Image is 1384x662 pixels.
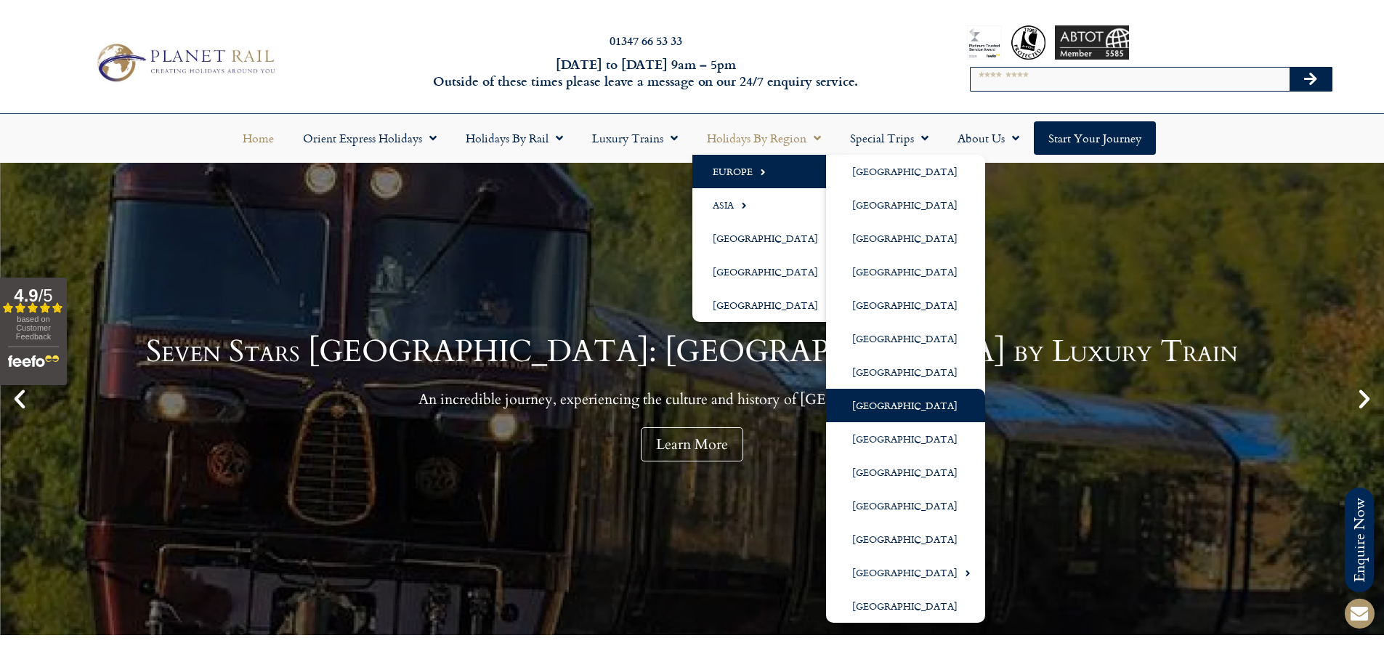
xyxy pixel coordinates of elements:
a: Orient Express Holidays [288,121,451,155]
h1: Seven Stars [GEOGRAPHIC_DATA]: [GEOGRAPHIC_DATA] by Luxury Train [146,336,1238,367]
a: Luxury Trains [578,121,692,155]
a: [GEOGRAPHIC_DATA] [826,556,985,589]
ul: Europe [826,155,985,623]
a: [GEOGRAPHIC_DATA] [826,389,985,422]
a: Start your Journey [1034,121,1156,155]
div: Previous slide [7,387,32,411]
a: Holidays by Rail [451,121,578,155]
a: About Us [943,121,1034,155]
nav: Menu [7,121,1377,155]
a: [GEOGRAPHIC_DATA] [826,255,985,288]
a: Europe [692,155,846,188]
a: Holidays by Region [692,121,835,155]
button: Search [1290,68,1332,91]
a: Learn More [641,427,743,461]
div: Next slide [1352,387,1377,411]
a: [GEOGRAPHIC_DATA] [826,155,985,188]
a: [GEOGRAPHIC_DATA] [826,589,985,623]
p: An incredible journey, experiencing the culture and history of [GEOGRAPHIC_DATA]. [146,390,1238,408]
img: Planet Rail Train Holidays Logo [89,39,280,86]
a: 01347 66 53 33 [610,32,682,49]
a: Special Trips [835,121,943,155]
a: Home [228,121,288,155]
a: [GEOGRAPHIC_DATA] [826,422,985,456]
a: [GEOGRAPHIC_DATA] [826,355,985,389]
a: [GEOGRAPHIC_DATA] [826,322,985,355]
a: [GEOGRAPHIC_DATA] [826,188,985,222]
a: [GEOGRAPHIC_DATA] [826,522,985,556]
h6: [DATE] to [DATE] 9am – 5pm Outside of these times please leave a message on our 24/7 enquiry serv... [373,56,919,90]
a: Asia [692,188,846,222]
a: [GEOGRAPHIC_DATA] [692,288,846,322]
a: [GEOGRAPHIC_DATA] [826,288,985,322]
a: [GEOGRAPHIC_DATA] [826,222,985,255]
a: [GEOGRAPHIC_DATA] [692,255,846,288]
a: [GEOGRAPHIC_DATA] [826,489,985,522]
a: [GEOGRAPHIC_DATA] [826,456,985,489]
a: [GEOGRAPHIC_DATA] [692,222,846,255]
